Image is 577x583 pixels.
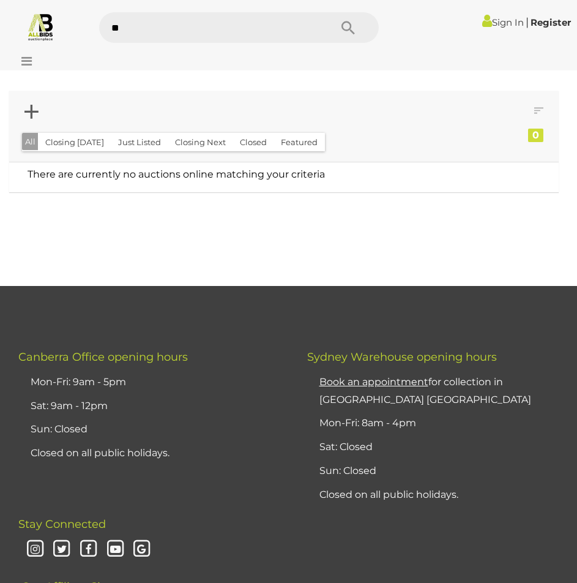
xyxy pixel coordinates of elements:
button: All [22,133,39,151]
li: Mon-Fri: 8am - 4pm [316,412,565,435]
i: Facebook [78,539,99,560]
i: Google [132,539,153,560]
button: Search [318,12,379,43]
button: Featured [274,133,325,152]
span: Sydney Warehouse opening hours [307,350,497,364]
span: Stay Connected [18,517,106,531]
i: Instagram [24,539,46,560]
li: Closed on all public holidays. [316,483,565,507]
button: Just Listed [111,133,168,152]
li: Sat: Closed [316,435,565,459]
button: Closing Next [168,133,233,152]
li: Sun: Closed [28,418,277,442]
img: Allbids.com.au [26,12,55,41]
button: Closed [233,133,274,152]
div: 0 [528,129,543,142]
i: Youtube [105,539,126,560]
button: Closing [DATE] [38,133,111,152]
li: Mon-Fri: 9am - 5pm [28,370,277,394]
a: Register [530,17,571,28]
i: Twitter [51,539,73,560]
span: Canberra Office opening hours [18,350,188,364]
li: Closed on all public holidays. [28,442,277,465]
li: Sat: 9am - 12pm [28,394,277,418]
span: There are currently no auctions online matching your criteria [28,168,325,180]
li: Sun: Closed [316,459,565,483]
a: Book an appointmentfor collection in [GEOGRAPHIC_DATA] [GEOGRAPHIC_DATA] [319,376,531,405]
u: Book an appointment [319,376,428,388]
span: | [526,15,529,29]
a: Sign In [482,17,524,28]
